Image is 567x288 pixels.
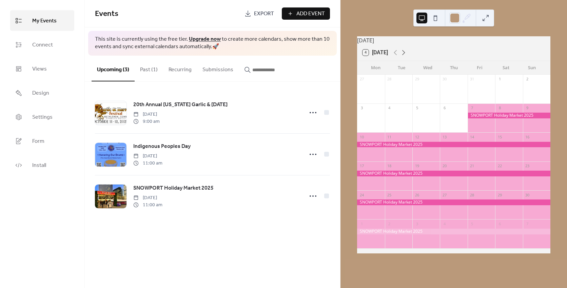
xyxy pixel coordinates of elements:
a: Install [10,155,74,175]
span: Design [32,88,49,98]
div: SNOWPORT Holiday Market 2025 [357,142,550,148]
div: 31 [470,77,475,82]
div: 28 [470,192,475,197]
div: 6 [442,105,447,111]
div: 2 [525,77,530,82]
span: Export [254,10,274,18]
div: SNOWPORT Holiday Market 2025 [357,171,550,176]
div: SNOWPORT Holiday Market 2025 [357,229,550,234]
a: Views [10,58,74,79]
div: 28 [387,77,392,82]
a: SNOWPORT Holiday Market 2025 [133,184,214,193]
span: Settings [32,112,53,122]
div: 2 [387,221,392,226]
a: Connect [10,34,74,55]
span: 11:00 am [133,201,162,209]
div: 16 [525,134,530,139]
div: 25 [387,192,392,197]
div: SNOWPORT Holiday Market 2025 [357,199,550,205]
div: 23 [525,164,530,169]
div: [DATE] [357,36,550,44]
div: 13 [442,134,447,139]
div: 29 [497,192,502,197]
div: 15 [497,134,502,139]
a: Indigenous Peoples Day [133,142,191,151]
div: 1 [359,221,364,226]
div: 10 [359,134,364,139]
div: 22 [497,164,502,169]
span: Events [95,6,118,21]
div: 7 [470,105,475,111]
div: 11 [387,134,392,139]
span: 20th Annual [US_STATE] Garlic & [DATE] [133,101,228,109]
div: 24 [359,192,364,197]
span: My Events [32,16,57,26]
div: Sun [519,61,545,75]
div: 29 [414,77,419,82]
a: Upgrade now [189,34,221,44]
div: 3 [414,221,419,226]
span: Views [32,64,47,74]
div: 14 [470,134,475,139]
span: Connect [32,40,53,50]
button: 4[DATE] [360,48,390,57]
div: 3 [359,105,364,111]
div: 4 [442,221,447,226]
button: Add Event [282,7,330,20]
div: 27 [442,192,447,197]
div: 7 [525,221,530,226]
div: 18 [387,164,392,169]
span: Install [32,160,46,171]
div: 1 [497,77,502,82]
div: Thu [441,61,467,75]
div: 12 [414,134,419,139]
button: Submissions [197,56,239,81]
div: 30 [442,77,447,82]
div: 26 [414,192,419,197]
div: 8 [497,105,502,111]
button: Upcoming (3) [92,56,135,81]
span: Indigenous Peoples Day [133,142,191,151]
div: 5 [414,105,419,111]
span: 11:00 am [133,160,162,167]
button: Past (1) [135,56,163,81]
span: This site is currently using the free tier. to create more calendars, show more than 10 events an... [95,36,330,51]
a: 20th Annual [US_STATE] Garlic & [DATE] [133,100,228,109]
div: 21 [470,164,475,169]
span: [DATE] [133,194,162,201]
div: 6 [497,221,502,226]
a: Export [239,7,279,20]
div: 5 [470,221,475,226]
span: Add Event [296,10,325,18]
div: Tue [389,61,415,75]
div: Wed [415,61,441,75]
span: [DATE] [133,153,162,160]
div: 30 [525,192,530,197]
button: Recurring [163,56,197,81]
div: SNOWPORT Holiday Market 2025 [468,113,550,118]
a: Design [10,82,74,103]
div: Fri [467,61,493,75]
div: 4 [387,105,392,111]
div: 27 [359,77,364,82]
span: 9:00 am [133,118,160,125]
div: 17 [359,164,364,169]
a: Form [10,131,74,151]
span: [DATE] [133,111,160,118]
div: 20 [442,164,447,169]
a: My Events [10,10,74,31]
div: 9 [525,105,530,111]
span: SNOWPORT Holiday Market 2025 [133,184,214,192]
a: Settings [10,107,74,127]
div: 19 [414,164,419,169]
div: Sat [493,61,519,75]
span: Form [32,136,44,147]
div: Mon [363,61,389,75]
